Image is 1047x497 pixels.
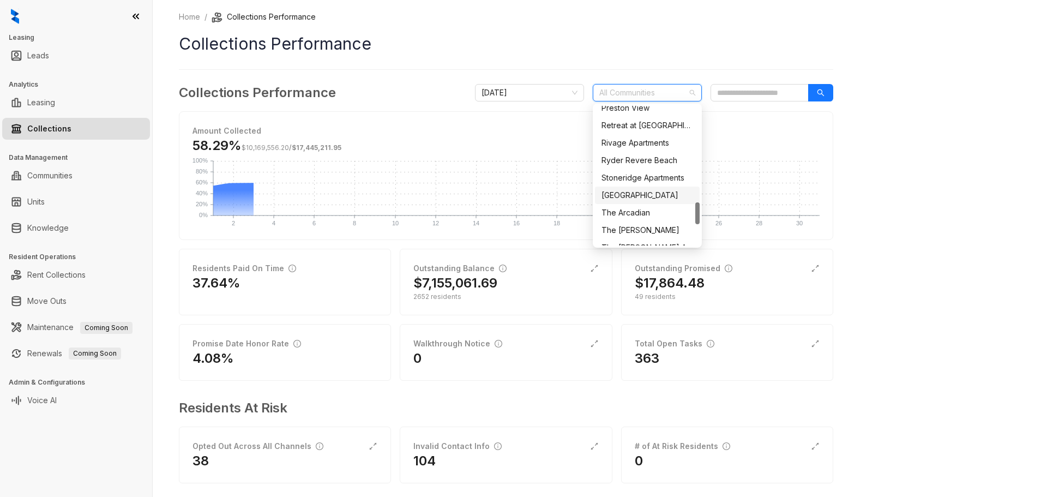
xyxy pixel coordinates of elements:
div: Preston View [595,99,700,117]
a: Knowledge [27,217,69,239]
span: $10,169,556.20 [242,143,289,152]
div: Rivage Apartments [595,134,700,152]
h2: 38 [192,452,209,470]
a: Communities [27,165,73,187]
a: Leads [27,45,49,67]
span: expand-alt [811,339,820,348]
div: Rivage Apartments [601,137,693,149]
text: 100% [192,157,208,164]
div: Walkthrough Notice [413,338,502,350]
div: Ryder Revere Beach [601,154,693,166]
span: expand-alt [590,442,599,451]
a: Home [177,11,202,23]
text: 26 [715,220,722,226]
text: 18 [553,220,560,226]
span: Coming Soon [80,322,133,334]
h1: Collections Performance [179,32,833,56]
div: Stoneridge Apartments [595,169,700,187]
h3: 58.29% [192,137,341,154]
h2: $7,155,061.69 [413,274,497,292]
span: $17,445,211.95 [292,143,341,152]
div: [GEOGRAPHIC_DATA] [601,189,693,201]
li: Move Outs [2,290,150,312]
h2: 4.08% [192,350,234,367]
li: Voice AI [2,390,150,411]
div: Retreat at Park Meadows [595,117,700,134]
span: info-circle [495,340,502,348]
li: / [204,11,207,23]
div: The Arnold [595,221,700,239]
div: The Arcadian [601,207,693,219]
text: 28 [756,220,762,226]
li: Knowledge [2,217,150,239]
text: 10 [392,220,399,226]
h2: 0 [413,350,422,367]
text: 20% [196,201,208,207]
li: Leasing [2,92,150,113]
div: The Arcadian [595,204,700,221]
span: info-circle [725,265,732,272]
span: / [242,143,341,152]
span: expand-alt [369,442,377,451]
div: # of At Risk Residents [635,440,730,452]
span: October 2025 [482,85,577,101]
span: expand-alt [811,442,820,451]
span: info-circle [723,442,730,450]
div: Invalid Contact Info [413,440,502,452]
span: info-circle [288,265,296,272]
strong: Amount Collected [192,126,261,135]
div: Promise Date Honor Rate [192,338,301,350]
span: info-circle [316,442,323,450]
li: Maintenance [2,316,150,338]
div: Stoneridge Apartments [601,172,693,184]
div: Summit Station [595,187,700,204]
a: Move Outs [27,290,67,312]
h3: Analytics [9,80,152,89]
h2: 104 [413,452,436,470]
text: 16 [513,220,520,226]
h3: Leasing [9,33,152,43]
text: 40% [196,190,208,196]
a: RenewalsComing Soon [27,343,121,364]
div: Preston View [601,102,693,114]
a: Rent Collections [27,264,86,286]
div: 49 residents [635,292,820,302]
li: Units [2,191,150,213]
span: expand-alt [811,264,820,273]
li: Rent Collections [2,264,150,286]
div: Opted Out Across All Channels [192,440,323,452]
div: Residents Paid On Time [192,262,296,274]
a: Leasing [27,92,55,113]
div: Total Open Tasks [635,338,714,350]
h2: 37.64% [192,274,240,292]
li: Communities [2,165,150,187]
li: Leads [2,45,150,67]
li: Renewals [2,343,150,364]
span: search [817,89,825,97]
h2: 363 [635,350,659,367]
text: 8 [353,220,356,226]
a: Collections [27,118,71,140]
div: Retreat at [GEOGRAPHIC_DATA][PERSON_NAME] [601,119,693,131]
span: info-circle [494,442,502,450]
li: Collections [2,118,150,140]
text: 6 [312,220,316,226]
text: 60% [196,179,208,185]
div: The [PERSON_NAME] [601,224,693,236]
span: info-circle [499,265,507,272]
div: 2652 residents [413,292,598,302]
span: info-circle [707,340,714,348]
text: 4 [272,220,275,226]
a: Units [27,191,45,213]
div: The Bailey Apartments [595,239,700,256]
h3: Admin & Configurations [9,378,152,387]
span: info-circle [293,340,301,348]
h3: Resident Operations [9,252,152,262]
div: Outstanding Promised [635,262,732,274]
span: Coming Soon [69,348,121,360]
li: Collections Performance [212,11,316,23]
img: logo [11,9,19,24]
h3: Residents At Risk [179,398,825,418]
div: Ryder Revere Beach [595,152,700,169]
div: Outstanding Balance [413,262,507,274]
